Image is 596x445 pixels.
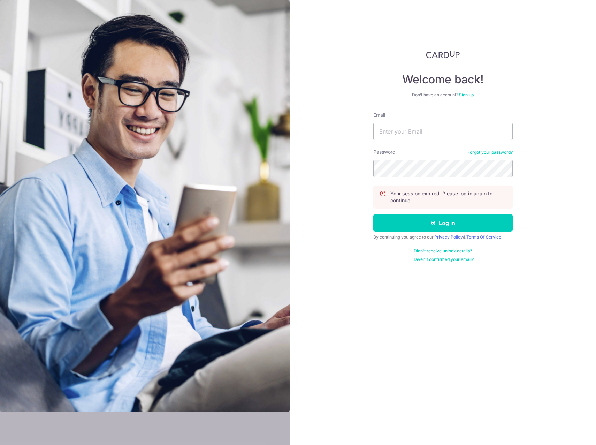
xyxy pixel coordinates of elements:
[373,112,385,119] label: Email
[459,92,474,97] a: Sign up
[412,257,474,262] a: Haven't confirmed your email?
[434,234,463,240] a: Privacy Policy
[373,92,513,98] div: Don’t have an account?
[467,150,513,155] a: Forgot your password?
[373,73,513,86] h4: Welcome back!
[426,50,460,59] img: CardUp Logo
[373,123,513,140] input: Enter your Email
[466,234,501,240] a: Terms Of Service
[373,234,513,240] div: By continuing you agree to our &
[390,190,507,204] p: Your session expired. Please log in again to continue.
[373,149,396,156] label: Password
[373,214,513,232] button: Log in
[414,248,472,254] a: Didn't receive unlock details?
